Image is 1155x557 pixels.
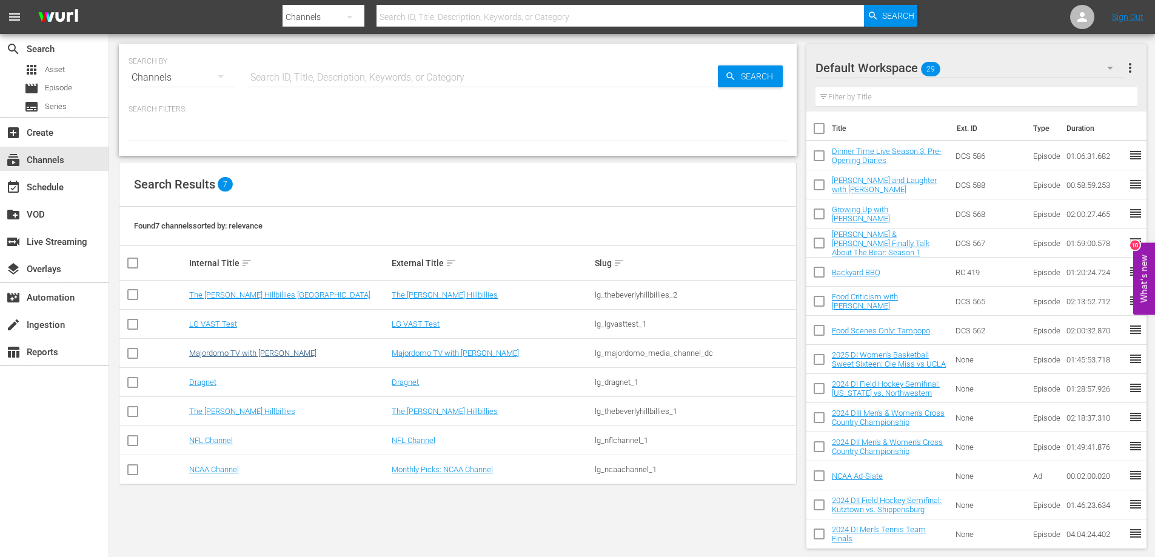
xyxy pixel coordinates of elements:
[1128,497,1143,512] span: reorder
[951,490,1028,519] td: None
[832,176,937,194] a: [PERSON_NAME] and Laughter with [PERSON_NAME]
[6,235,21,249] span: Live Streaming
[1128,352,1143,366] span: reorder
[951,258,1028,287] td: RC 419
[951,141,1028,170] td: DCS 586
[1062,316,1128,345] td: 02:00:32.870
[6,180,21,195] span: Schedule
[832,268,880,277] a: Backyard BBQ
[45,64,65,76] span: Asset
[24,99,39,114] span: Series
[392,256,591,270] div: External Title
[832,230,929,257] a: [PERSON_NAME] & [PERSON_NAME] Finally Talk About The Bear: Season 1
[392,436,435,445] a: NFL Channel
[736,65,783,87] span: Search
[832,350,946,369] a: 2025 DI Women's Basketball Sweet Sixteen: Ole Miss vs UCLA
[1028,461,1062,490] td: Ad
[129,104,787,115] p: Search Filters:
[45,101,67,113] span: Series
[1128,235,1143,250] span: reorder
[1062,432,1128,461] td: 01:49:41.876
[45,82,72,94] span: Episode
[1062,141,1128,170] td: 01:06:31.682
[1123,53,1137,82] button: more_vert
[6,345,21,359] span: Reports
[6,290,21,305] span: Automation
[7,10,22,24] span: menu
[1133,242,1155,315] button: Open Feedback Widget
[951,199,1028,228] td: DCS 568
[1128,439,1143,453] span: reorder
[1128,468,1143,482] span: reorder
[189,256,389,270] div: Internal Title
[189,407,295,416] a: The [PERSON_NAME] Hillbillies
[189,349,316,358] a: Majordomo TV with [PERSON_NAME]
[951,519,1028,549] td: None
[815,51,1125,85] div: Default Workspace
[1112,12,1143,22] a: Sign Out
[832,112,949,145] th: Title
[1026,112,1059,145] th: Type
[832,525,926,543] a: 2024 DI Men's Tennis Team Finals
[1128,381,1143,395] span: reorder
[1028,228,1062,258] td: Episode
[832,147,942,165] a: Dinner Time Live Season 3: Pre-Opening Diaries
[392,290,498,299] a: The [PERSON_NAME] Hillbillies
[951,461,1028,490] td: None
[6,207,21,222] span: VOD
[1028,345,1062,374] td: Episode
[1062,374,1128,403] td: 01:28:57.926
[1062,461,1128,490] td: 00:02:00.020
[6,318,21,332] span: Ingestion
[1028,316,1062,345] td: Episode
[1028,374,1062,403] td: Episode
[718,65,783,87] button: Search
[951,374,1028,403] td: None
[189,319,237,329] a: LG VAST Test
[1123,61,1137,75] span: more_vert
[595,407,794,416] div: lg_thebeverlyhillbillies_1
[832,409,945,427] a: 2024 DIII Men's & Women's Cross Country Championship
[6,153,21,167] span: Channels
[1062,170,1128,199] td: 00:58:59.253
[392,378,419,387] a: Dragnet
[951,345,1028,374] td: None
[134,177,215,192] span: Search Results
[392,465,493,474] a: Monthly Picks: NCAA Channel
[595,256,794,270] div: Slug
[1062,345,1128,374] td: 01:45:53.718
[832,496,942,514] a: 2024 DII Field Hockey Semifinal: Kutztown vs. Shippensburg
[921,56,940,82] span: 29
[189,436,233,445] a: NFL Channel
[6,125,21,140] span: Create
[832,326,930,335] a: Food Scenes Only: Tampopo
[189,290,370,299] a: The [PERSON_NAME] Hillbillies [GEOGRAPHIC_DATA]
[392,319,440,329] a: LG VAST Test
[1062,287,1128,316] td: 02:13:52.712
[134,221,263,230] span: Found 7 channels sorted by: relevance
[1028,432,1062,461] td: Episode
[392,349,519,358] a: Majordomo TV with [PERSON_NAME]
[614,258,624,268] span: sort
[595,378,794,387] div: lg_dragnet_1
[1128,322,1143,337] span: reorder
[949,112,1026,145] th: Ext. ID
[1062,519,1128,549] td: 04:04:24.402
[595,436,794,445] div: lg_nflchannel_1
[1062,199,1128,228] td: 02:00:27.465
[832,438,943,456] a: 2024 DII Men's & Women's Cross Country Championship
[218,177,233,192] span: 7
[24,81,39,96] span: Episode
[1028,403,1062,432] td: Episode
[951,170,1028,199] td: DCS 588
[595,349,794,358] div: lg_majordomo_media_channel_dc
[29,3,87,32] img: ans4CAIJ8jUAAAAAAAAAAAAAAAAAAAAAAAAgQb4GAAAAAAAAAAAAAAAAAAAAAAAAJMjXAAAAAAAAAAAAAAAAAAAAAAAAgAT5G...
[6,42,21,56] span: Search
[1062,403,1128,432] td: 02:18:37.310
[1128,410,1143,424] span: reorder
[1128,293,1143,308] span: reorder
[595,319,794,329] div: lg_lgvasttest_1
[1028,519,1062,549] td: Episode
[832,292,898,310] a: Food Criticism with [PERSON_NAME]
[1128,526,1143,541] span: reorder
